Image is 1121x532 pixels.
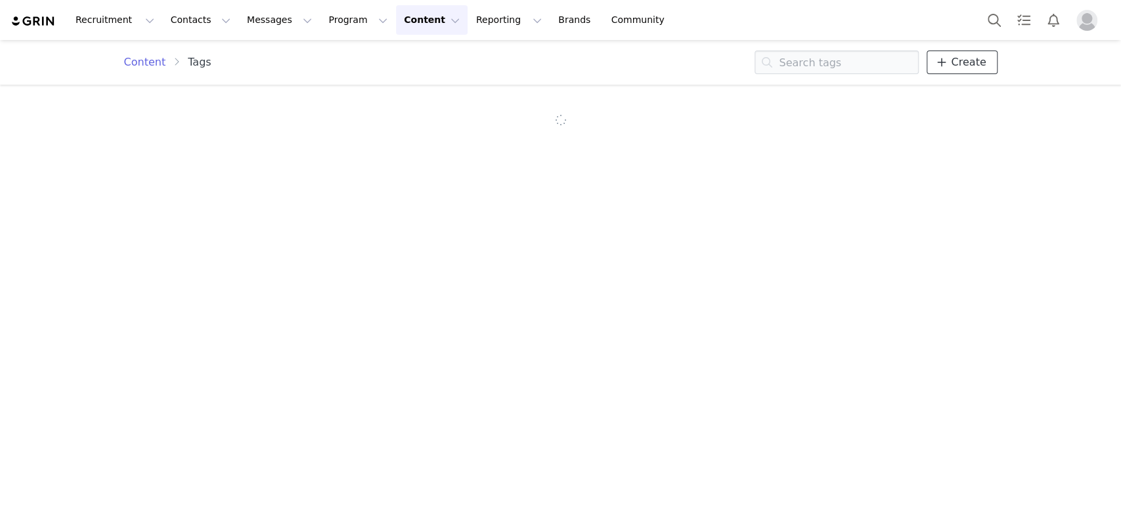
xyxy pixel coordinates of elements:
a: Brands [550,5,602,35]
button: Contacts [163,5,238,35]
button: Reporting [468,5,550,35]
input: Search tags [755,51,919,74]
button: Messages [239,5,320,35]
a: Create [927,51,997,74]
button: Notifications [1039,5,1068,35]
a: Content [124,54,174,70]
a: Community [604,5,678,35]
a: Tasks [1009,5,1038,35]
img: placeholder-profile.jpg [1076,10,1097,31]
img: grin logo [11,15,56,28]
button: Program [320,5,395,35]
button: Recruitment [68,5,162,35]
button: Content [396,5,468,35]
span: Create [951,54,986,70]
button: Search [980,5,1009,35]
button: Profile [1068,10,1110,31]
